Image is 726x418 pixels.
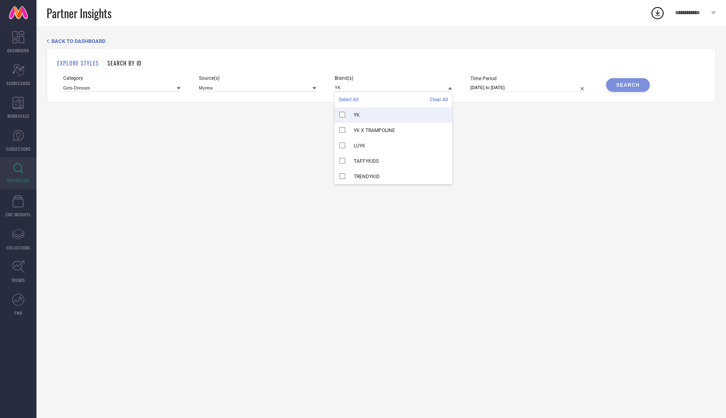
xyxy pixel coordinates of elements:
[354,158,379,164] span: TAFFYKIDS
[7,113,30,119] span: WORKSPACE
[47,5,111,21] span: Partner Insights
[15,310,22,316] span: FWD
[339,97,359,102] span: Select All
[199,75,316,81] span: Source(s)
[335,138,452,154] div: LUYK
[650,6,665,20] div: Open download list
[470,76,588,81] span: Time Period
[57,59,99,67] h1: EXPLORE STYLES
[335,154,452,169] div: TAFFYKIDS
[335,75,452,81] span: Brand(s)
[6,80,30,86] span: SCORECARDS
[354,128,395,133] span: YK X TRAMPOLINE
[6,211,31,218] span: CDC INSIGHTS
[7,177,30,183] span: INSPIRATION
[354,174,380,179] span: TRENDYKID
[63,75,181,81] span: Category
[335,123,452,138] div: YK X TRAMPOLINE
[6,146,31,152] span: SUGGESTIONS
[47,38,716,44] div: Back TO Dashboard
[430,97,448,102] span: Clear All
[107,59,141,67] h1: SEARCH BY ID
[335,107,452,123] div: YK
[354,112,360,118] span: YK
[354,143,365,149] span: LUYK
[11,277,25,283] span: TRENDS
[470,83,588,92] input: Select time period
[6,245,30,251] span: COLLECTIONS
[51,38,105,44] span: BACK TO DASHBOARD
[7,47,29,53] span: DASHBOARD
[335,169,452,184] div: TRENDYKID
